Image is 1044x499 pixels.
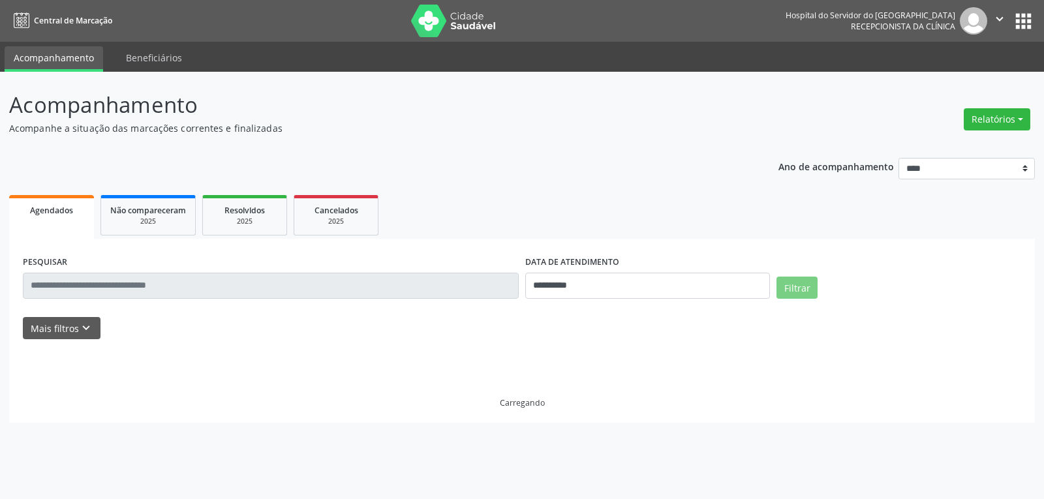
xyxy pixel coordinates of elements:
[110,205,186,216] span: Não compareceram
[778,158,894,174] p: Ano de acompanhamento
[303,217,369,226] div: 2025
[987,7,1012,35] button: 
[500,397,545,408] div: Carregando
[9,89,727,121] p: Acompanhamento
[117,46,191,69] a: Beneficiários
[212,217,277,226] div: 2025
[9,10,112,31] a: Central de Marcação
[79,321,93,335] i: keyboard_arrow_down
[9,121,727,135] p: Acompanhe a situação das marcações correntes e finalizadas
[1012,10,1035,33] button: apps
[315,205,358,216] span: Cancelados
[23,317,100,340] button: Mais filtroskeyboard_arrow_down
[851,21,955,32] span: Recepcionista da clínica
[23,252,67,273] label: PESQUISAR
[30,205,73,216] span: Agendados
[786,10,955,21] div: Hospital do Servidor do [GEOGRAPHIC_DATA]
[525,252,619,273] label: DATA DE ATENDIMENTO
[5,46,103,72] a: Acompanhamento
[110,217,186,226] div: 2025
[960,7,987,35] img: img
[992,12,1007,26] i: 
[34,15,112,26] span: Central de Marcação
[224,205,265,216] span: Resolvidos
[776,277,818,299] button: Filtrar
[964,108,1030,130] button: Relatórios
